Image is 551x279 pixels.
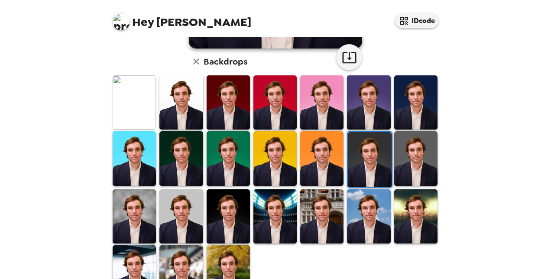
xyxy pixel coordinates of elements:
[113,9,251,28] span: [PERSON_NAME]
[113,13,130,30] img: profile pic
[113,75,156,130] img: Original
[132,14,154,30] span: Hey
[204,55,247,68] h6: Backdrops
[395,13,438,28] button: IDcode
